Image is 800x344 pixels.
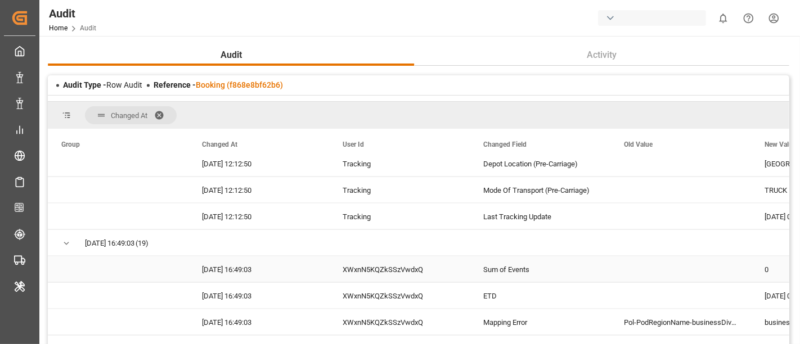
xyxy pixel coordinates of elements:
[188,177,329,203] div: [DATE] 12:12:50
[329,309,470,335] div: XWxnN5KQZkSSzVwdxQ
[329,203,470,229] div: Tracking
[582,48,621,62] span: Activity
[188,309,329,335] div: [DATE] 16:49:03
[49,24,68,32] a: Home
[196,80,283,89] a: Booking (f868e8bf62b6)
[154,80,283,89] span: Reference -
[624,141,653,148] span: Old Value
[188,203,329,229] div: [DATE] 12:12:50
[343,141,364,148] span: User Id
[63,79,142,91] div: Row Audit
[49,5,96,22] div: Audit
[736,6,761,31] button: Help Center
[329,177,470,203] div: Tracking
[85,230,134,256] span: [DATE] 16:49:03
[470,203,610,229] div: Last Tracking Update
[470,256,610,282] div: Sum of Events
[483,141,527,148] span: Changed Field
[111,111,147,120] span: Changed At
[470,177,610,203] div: Mode Of Transport (Pre-Carriage)
[202,141,237,148] span: Changed At
[188,283,329,309] div: [DATE] 16:49:03
[48,44,415,66] button: Audit
[329,151,470,176] div: Tracking
[470,151,610,176] div: Depot Location (Pre-Carriage)
[61,141,80,148] span: Group
[470,309,610,335] div: Mapping Error
[216,48,246,62] span: Audit
[711,6,736,31] button: show 0 new notifications
[415,44,790,66] button: Activity
[329,256,470,282] div: XWxnN5KQZkSSzVwdxQ
[329,283,470,309] div: XWxnN5KQZkSSzVwdxQ
[63,80,106,89] span: Audit Type -
[136,230,149,256] span: (19)
[765,141,796,148] span: New Value
[470,283,610,309] div: ETD
[610,309,751,335] div: Pol-PodRegionName-businessDivision-businessLine-
[188,151,329,176] div: [DATE] 12:12:50
[188,256,329,282] div: [DATE] 16:49:03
